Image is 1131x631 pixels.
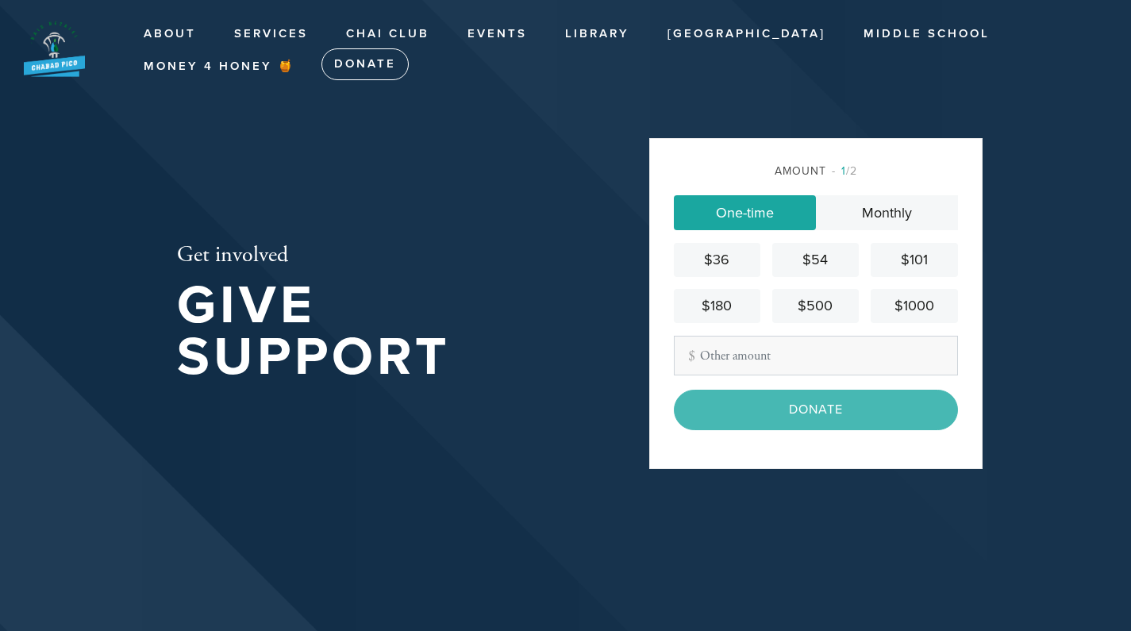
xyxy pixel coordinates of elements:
[132,52,307,82] a: Money 4 Honey 🍯
[674,163,958,179] div: Amount
[680,295,754,317] div: $180
[24,20,85,77] img: New%20BB%20Logo_0.png
[877,249,951,271] div: $101
[871,243,957,277] a: $101
[779,295,852,317] div: $500
[334,19,441,49] a: Chai Club
[779,249,852,271] div: $54
[132,19,208,49] a: About
[674,289,760,323] a: $180
[656,19,837,49] a: [GEOGRAPHIC_DATA]
[321,48,409,80] a: Donate
[674,243,760,277] a: $36
[832,164,857,178] span: /2
[772,289,859,323] a: $500
[877,295,951,317] div: $1000
[816,195,958,230] a: Monthly
[456,19,539,49] a: Events
[177,242,598,269] h2: Get involved
[177,280,598,383] h1: Give Support
[772,243,859,277] a: $54
[674,195,816,230] a: One-time
[222,19,320,49] a: Services
[674,336,958,375] input: Other amount
[841,164,846,178] span: 1
[553,19,641,49] a: Library
[871,289,957,323] a: $1000
[680,249,754,271] div: $36
[852,19,1002,49] a: Middle School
